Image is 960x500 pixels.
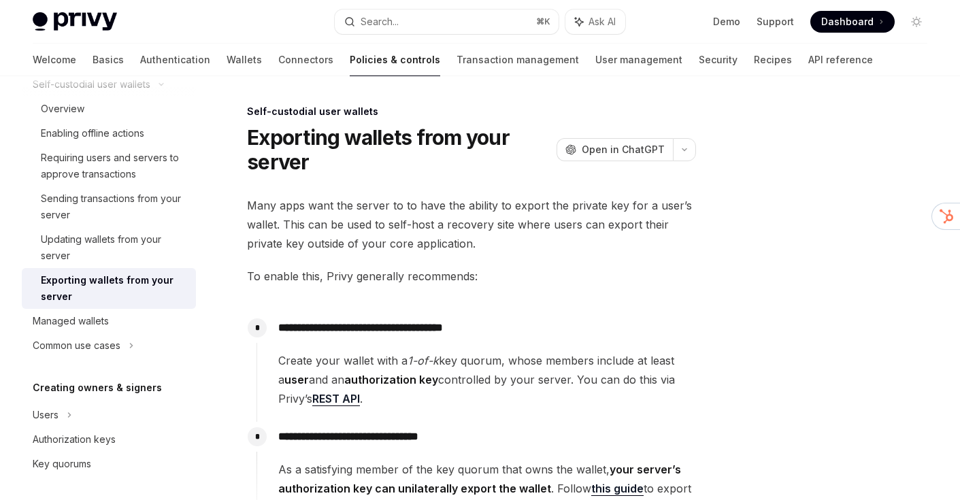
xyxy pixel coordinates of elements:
a: API reference [808,44,873,76]
a: Sending transactions from your server [22,186,196,227]
a: Recipes [754,44,792,76]
span: ⌘ K [536,16,550,27]
div: Enabling offline actions [41,125,144,141]
button: Open in ChatGPT [557,138,673,161]
strong: user [284,373,309,386]
h5: Creating owners & signers [33,380,162,396]
a: Demo [713,15,740,29]
h1: Exporting wallets from your server [247,125,551,174]
a: Enabling offline actions [22,121,196,146]
button: Toggle dark mode [906,11,927,33]
a: Authentication [140,44,210,76]
span: To enable this, Privy generally recommends: [247,267,696,286]
a: this guide [591,482,644,496]
span: Ask AI [589,15,616,29]
div: Managed wallets [33,313,109,329]
strong: authorization key [344,373,438,386]
span: Many apps want the server to to have the ability to export the private key for a user’s wallet. T... [247,196,696,253]
div: Key quorums [33,456,91,472]
div: Search... [361,14,399,30]
a: Overview [22,97,196,121]
img: light logo [33,12,117,31]
em: 1-of-k [408,354,439,367]
a: Managed wallets [22,309,196,333]
span: Create your wallet with a key quorum, whose members include at least a and an controlled by your ... [278,351,695,408]
a: Key quorums [22,452,196,476]
a: Welcome [33,44,76,76]
a: Authorization keys [22,427,196,452]
a: Connectors [278,44,333,76]
a: Security [699,44,738,76]
a: Transaction management [457,44,579,76]
a: Updating wallets from your server [22,227,196,268]
div: Authorization keys [33,431,116,448]
div: Exporting wallets from your server [41,272,188,305]
div: Overview [41,101,84,117]
a: Wallets [227,44,262,76]
a: Basics [93,44,124,76]
a: Dashboard [810,11,895,33]
button: Search...⌘K [335,10,559,34]
div: Common use cases [33,337,120,354]
div: Users [33,407,59,423]
span: Dashboard [821,15,874,29]
div: Self-custodial user wallets [247,105,696,118]
a: Exporting wallets from your server [22,268,196,309]
button: Ask AI [565,10,625,34]
a: Policies & controls [350,44,440,76]
a: REST API [312,392,360,406]
div: Sending transactions from your server [41,190,188,223]
div: Requiring users and servers to approve transactions [41,150,188,182]
a: User management [595,44,682,76]
a: Requiring users and servers to approve transactions [22,146,196,186]
span: Open in ChatGPT [582,143,665,156]
div: Updating wallets from your server [41,231,188,264]
a: Support [757,15,794,29]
